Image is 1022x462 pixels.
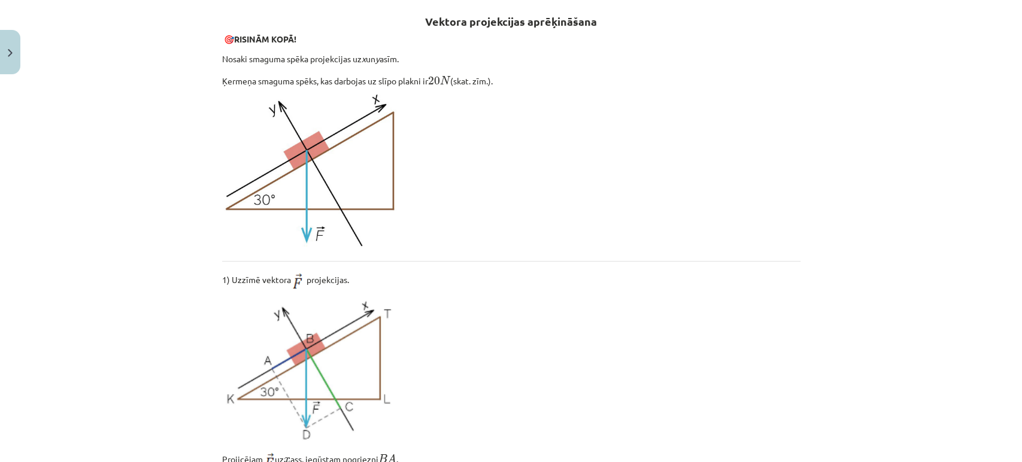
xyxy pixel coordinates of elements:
p: 🎯 [222,33,800,45]
p: Nosaki smaguma spēka projekcijas uz un asīm. [222,53,800,65]
b: Vektora projekcijas aprēķināšana [425,14,597,28]
img: icon-close-lesson-0947bae3869378f0d4975bcd49f059093ad1ed9edebbc8119c70593378902aed.svg [8,49,13,57]
b: RISINĀM KOPĀ! [234,34,296,44]
i: x [362,53,366,64]
span: N [440,76,451,84]
p: 1) Uzzīmē vektora ﻿ ﻿ projekcijas. [222,273,800,288]
span: 20 [428,77,440,85]
p: Ķermeņa smaguma spēks, kas darbojas uz slīpo plakni ir (skat. zīm.). [222,72,800,87]
i: y [375,53,380,64]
